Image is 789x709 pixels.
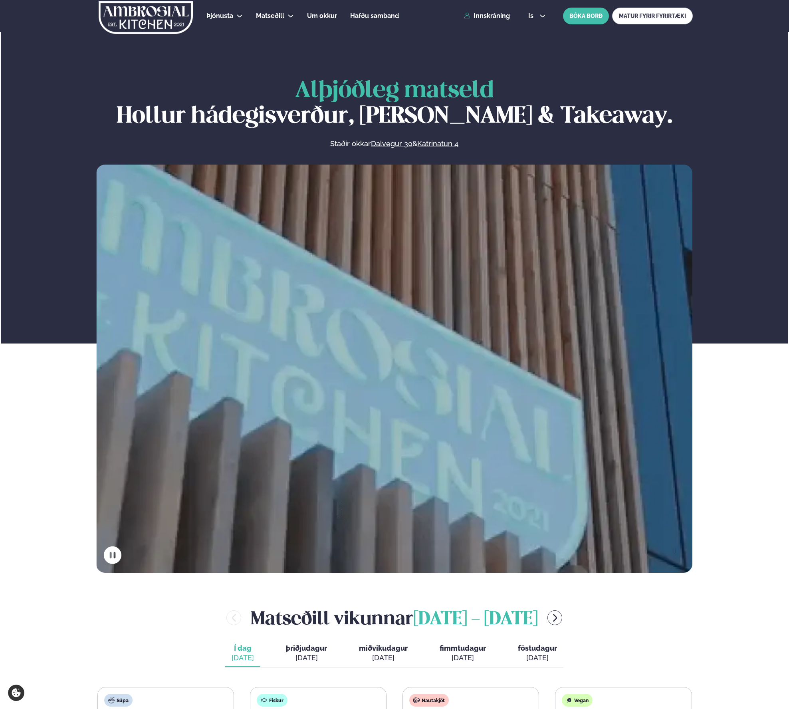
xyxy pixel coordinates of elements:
[286,653,327,663] div: [DATE]
[547,610,562,625] button: menu-btn-right
[563,8,609,24] button: BÓKA BORÐ
[104,694,133,707] div: Súpa
[413,697,420,703] img: beef.svg
[261,697,267,703] img: fish.svg
[295,80,494,102] span: Alþjóðleg matseld
[256,11,284,21] a: Matseðill
[440,653,486,663] div: [DATE]
[244,139,545,149] p: Staðir okkar &
[562,694,593,707] div: Vegan
[232,643,254,653] span: Í dag
[522,13,552,19] button: is
[96,78,692,129] h1: Hollur hádegisverður, [PERSON_NAME] & Takeaway.
[566,697,572,703] img: Vegan.svg
[98,1,194,34] img: logo
[433,640,492,667] button: fimmtudagur [DATE]
[226,610,241,625] button: menu-btn-left
[286,644,327,652] span: þriðjudagur
[353,640,414,667] button: miðvikudagur [DATE]
[359,644,408,652] span: miðvikudagur
[8,685,24,701] a: Cookie settings
[251,605,538,631] h2: Matseðill vikunnar
[350,11,399,21] a: Hafðu samband
[232,653,254,663] div: [DATE]
[440,644,486,652] span: fimmtudagur
[225,640,260,667] button: Í dag [DATE]
[464,12,510,20] a: Innskráning
[528,13,536,19] span: is
[257,694,287,707] div: Fiskur
[371,139,412,149] a: Dalvegur 30
[359,653,408,663] div: [DATE]
[409,694,449,707] div: Nautakjöt
[206,11,233,21] a: Þjónusta
[307,12,337,20] span: Um okkur
[417,139,458,149] a: Katrinatun 4
[413,611,538,628] span: [DATE] - [DATE]
[518,644,557,652] span: föstudagur
[518,653,557,663] div: [DATE]
[612,8,693,24] a: MATUR FYRIR FYRIRTÆKI
[307,11,337,21] a: Um okkur
[350,12,399,20] span: Hafðu samband
[256,12,284,20] span: Matseðill
[206,12,233,20] span: Þjónusta
[108,697,115,703] img: soup.svg
[511,640,563,667] button: föstudagur [DATE]
[280,640,333,667] button: þriðjudagur [DATE]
